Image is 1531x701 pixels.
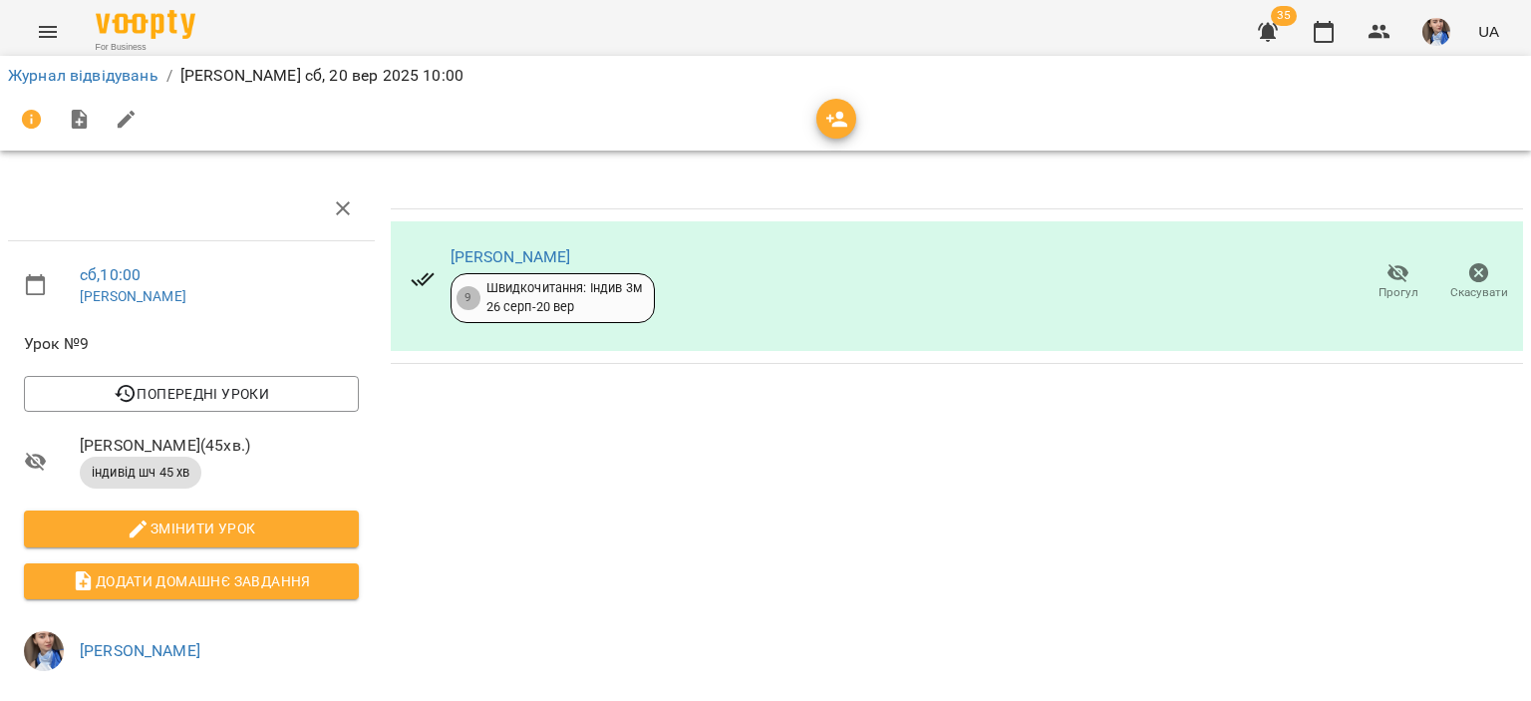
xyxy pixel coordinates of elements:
span: [PERSON_NAME] ( 45 хв. ) [80,434,359,458]
nav: breadcrumb [8,64,1523,88]
p: [PERSON_NAME] сб, 20 вер 2025 10:00 [180,64,463,88]
img: Voopty Logo [96,10,195,39]
span: Змінити урок [40,517,343,540]
div: Швидкочитання: Індив 3м 26 серп - 20 вер [486,279,642,316]
span: Додати домашнє завдання [40,569,343,593]
button: Попередні уроки [24,376,359,412]
span: індивід шч 45 хв [80,464,201,482]
span: UA [1478,21,1499,42]
a: Журнал відвідувань [8,66,158,85]
button: Прогул [1358,254,1438,310]
a: [PERSON_NAME] [451,247,571,266]
div: 9 [457,286,480,310]
button: Menu [24,8,72,56]
button: Скасувати [1438,254,1519,310]
button: Додати домашнє завдання [24,563,359,599]
a: [PERSON_NAME] [80,641,200,660]
button: UA [1470,13,1507,50]
img: 727e98639bf378bfedd43b4b44319584.jpeg [24,631,64,671]
span: For Business [96,41,195,54]
span: 35 [1271,6,1297,26]
li: / [166,64,172,88]
a: сб , 10:00 [80,265,141,284]
a: [PERSON_NAME] [80,288,186,304]
img: 727e98639bf378bfedd43b4b44319584.jpeg [1422,18,1450,46]
span: Попередні уроки [40,382,343,406]
button: Змінити урок [24,511,359,546]
span: Урок №9 [24,332,359,356]
span: Скасувати [1450,284,1508,301]
span: Прогул [1378,284,1418,301]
